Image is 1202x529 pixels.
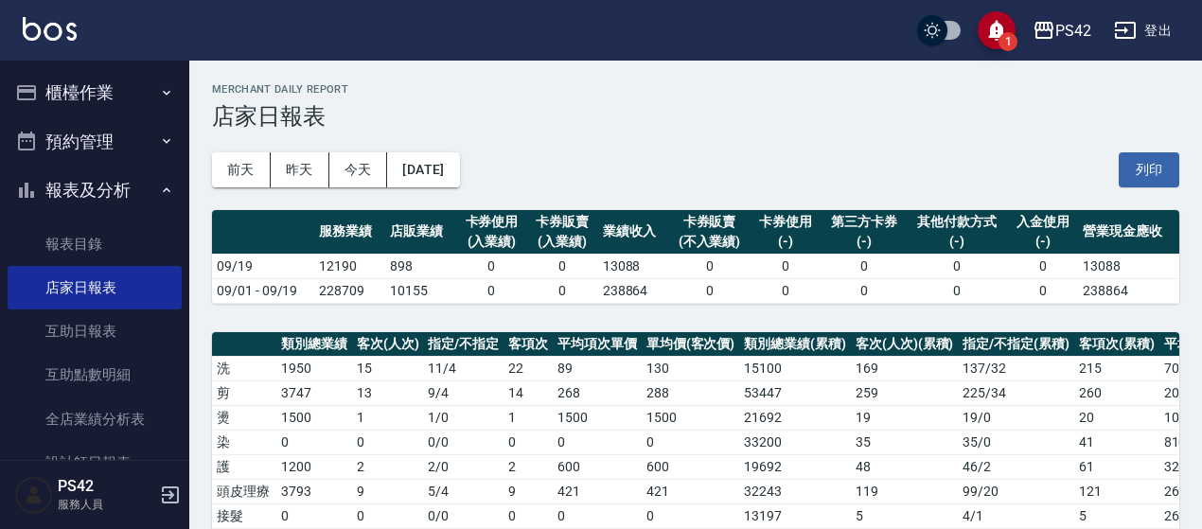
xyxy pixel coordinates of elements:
[1025,11,1099,50] button: PS42
[212,254,314,278] td: 09/19
[553,405,642,430] td: 1500
[739,405,851,430] td: 21692
[553,454,642,479] td: 600
[553,332,642,357] th: 平均項次單價
[212,83,1179,96] h2: Merchant Daily Report
[598,210,669,255] th: 業績收入
[504,430,553,454] td: 0
[423,503,504,528] td: 0 / 0
[668,254,750,278] td: 0
[642,503,740,528] td: 0
[739,332,851,357] th: 類別總業績(累積)
[851,356,959,380] td: 169
[642,405,740,430] td: 1500
[911,232,1003,252] div: (-)
[1074,430,1159,454] td: 41
[212,454,276,479] td: 護
[642,479,740,503] td: 421
[958,380,1074,405] td: 225 / 34
[8,117,182,167] button: 預約管理
[314,210,385,255] th: 服務業績
[642,356,740,380] td: 130
[907,254,1008,278] td: 0
[8,266,182,309] a: 店家日報表
[423,356,504,380] td: 11 / 4
[276,503,352,528] td: 0
[1119,152,1179,187] button: 列印
[553,356,642,380] td: 89
[314,278,385,303] td: 228709
[673,232,745,252] div: (不入業績)
[456,278,527,303] td: 0
[851,503,959,528] td: 5
[15,476,53,514] img: Person
[851,479,959,503] td: 119
[385,210,456,255] th: 店販業績
[907,278,1008,303] td: 0
[423,479,504,503] td: 5 / 4
[851,405,959,430] td: 19
[212,210,1179,304] table: a dense table
[1074,356,1159,380] td: 215
[23,17,77,41] img: Logo
[212,380,276,405] td: 剪
[423,430,504,454] td: 0 / 0
[352,430,424,454] td: 0
[958,503,1074,528] td: 4 / 1
[642,430,740,454] td: 0
[755,232,817,252] div: (-)
[553,380,642,405] td: 268
[352,454,424,479] td: 2
[739,479,851,503] td: 32243
[504,356,553,380] td: 22
[8,309,182,353] a: 互助日報表
[598,254,669,278] td: 13088
[958,454,1074,479] td: 46 / 2
[851,332,959,357] th: 客次(人次)(累積)
[504,332,553,357] th: 客項次
[739,454,851,479] td: 19692
[751,278,822,303] td: 0
[8,68,182,117] button: 櫃檯作業
[212,430,276,454] td: 染
[58,496,154,513] p: 服務人員
[851,380,959,405] td: 259
[642,380,740,405] td: 288
[751,254,822,278] td: 0
[461,232,522,252] div: (入業績)
[8,441,182,485] a: 設計師日報表
[504,479,553,503] td: 9
[329,152,388,187] button: 今天
[276,356,352,380] td: 1950
[1106,13,1179,48] button: 登出
[456,254,527,278] td: 0
[553,479,642,503] td: 421
[212,152,271,187] button: 前天
[1074,332,1159,357] th: 客項次(累積)
[387,152,459,187] button: [DATE]
[1074,454,1159,479] td: 61
[8,222,182,266] a: 報表目錄
[461,212,522,232] div: 卡券使用
[958,405,1074,430] td: 19 / 0
[668,278,750,303] td: 0
[999,32,1017,51] span: 1
[1078,254,1179,278] td: 13088
[739,380,851,405] td: 53447
[978,11,1016,49] button: save
[1055,19,1091,43] div: PS42
[755,212,817,232] div: 卡券使用
[352,503,424,528] td: 0
[851,454,959,479] td: 48
[504,380,553,405] td: 14
[276,479,352,503] td: 3793
[825,232,902,252] div: (-)
[276,380,352,405] td: 3747
[8,397,182,441] a: 全店業績分析表
[673,212,745,232] div: 卡券販賣
[58,477,154,496] h5: PS42
[1008,254,1079,278] td: 0
[212,405,276,430] td: 燙
[739,503,851,528] td: 13197
[958,332,1074,357] th: 指定/不指定(累積)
